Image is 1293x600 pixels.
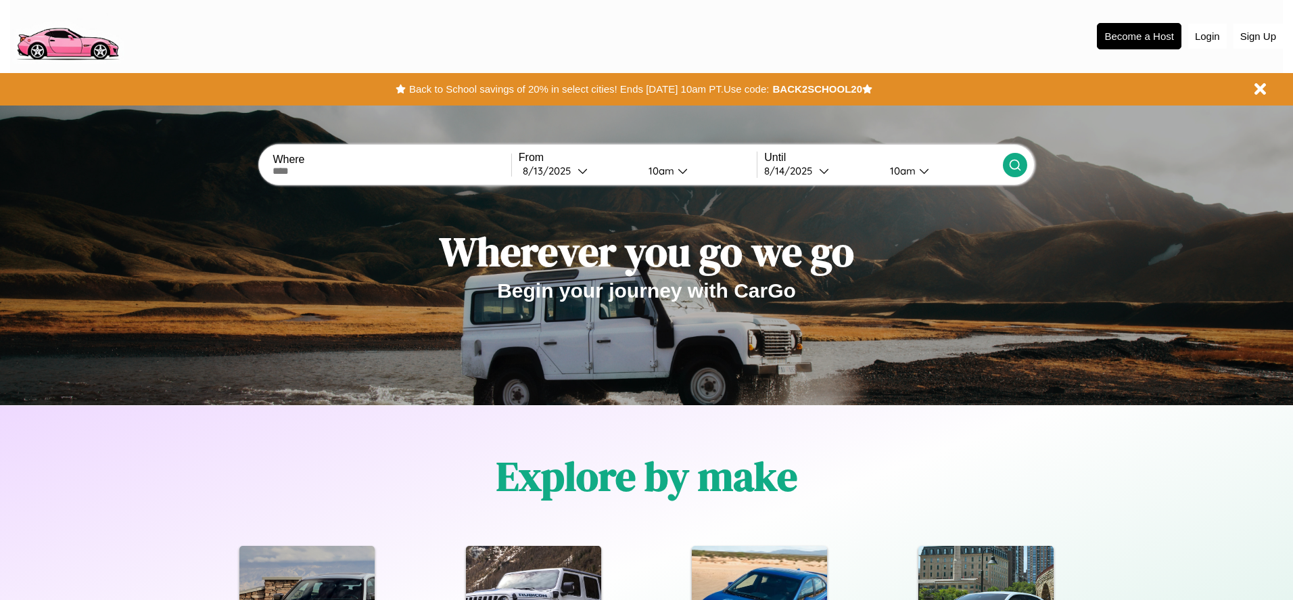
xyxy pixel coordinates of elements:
label: Where [273,154,511,166]
button: Sign Up [1233,24,1283,49]
h1: Explore by make [496,448,797,504]
label: Until [764,152,1002,164]
button: 10am [638,164,757,178]
label: From [519,152,757,164]
div: 8 / 14 / 2025 [764,164,819,177]
button: Back to School savings of 20% in select cities! Ends [DATE] 10am PT.Use code: [406,80,772,99]
button: Become a Host [1097,23,1181,49]
b: BACK2SCHOOL20 [772,83,862,95]
div: 8 / 13 / 2025 [523,164,578,177]
img: logo [10,7,124,64]
div: 10am [642,164,678,177]
button: 10am [879,164,1002,178]
div: 10am [883,164,919,177]
button: Login [1188,24,1227,49]
button: 8/13/2025 [519,164,638,178]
